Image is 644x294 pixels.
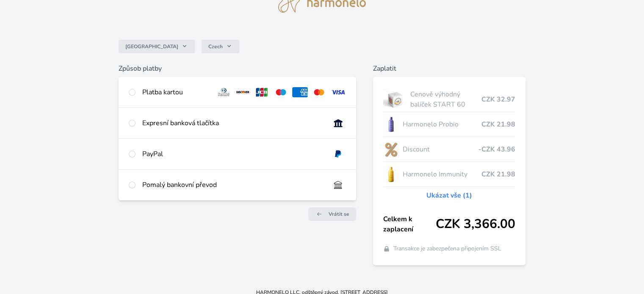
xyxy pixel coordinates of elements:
div: Pomalý bankovní převod [142,180,323,190]
img: start.jpg [383,89,407,110]
h6: Zaplatit [373,63,525,74]
span: CZK 21.98 [481,169,515,179]
span: [GEOGRAPHIC_DATA] [125,43,178,50]
img: amex.svg [292,87,308,97]
a: Ukázat vše (1) [426,190,472,201]
div: PayPal [142,149,323,159]
img: discover.svg [235,87,251,97]
img: diners.svg [216,87,232,97]
span: Czech [208,43,223,50]
span: Discount [402,144,478,154]
img: onlineBanking_CZ.svg [330,118,346,128]
span: -CZK 43.96 [478,144,515,154]
button: [GEOGRAPHIC_DATA] [119,40,195,53]
div: Expresní banková tlačítka [142,118,323,128]
span: Transakce je zabezpečena připojením SSL [393,245,501,253]
img: discount-lo.png [383,139,399,160]
button: Czech [202,40,239,53]
span: CZK 32.97 [481,94,515,104]
img: IMMUNITY_se_stinem_x-lo.jpg [383,164,399,185]
span: Harmonelo Probio [402,119,481,129]
span: CZK 21.98 [481,119,515,129]
div: Platba kartou [142,87,209,97]
span: Cenově výhodný balíček START 60 [410,89,481,110]
span: Celkem k zaplacení [383,214,436,234]
img: CLEAN_PROBIO_se_stinem_x-lo.jpg [383,114,399,135]
h6: Způsob platby [119,63,356,74]
img: paypal.svg [330,149,346,159]
img: mc.svg [311,87,327,97]
img: bankTransfer_IBAN.svg [330,180,346,190]
a: Vrátit se [308,207,356,221]
span: CZK 3,366.00 [436,217,515,232]
span: Vrátit se [329,211,349,217]
img: maestro.svg [273,87,289,97]
img: jcb.svg [254,87,270,97]
span: Harmonelo Immunity [402,169,481,179]
img: visa.svg [330,87,346,97]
